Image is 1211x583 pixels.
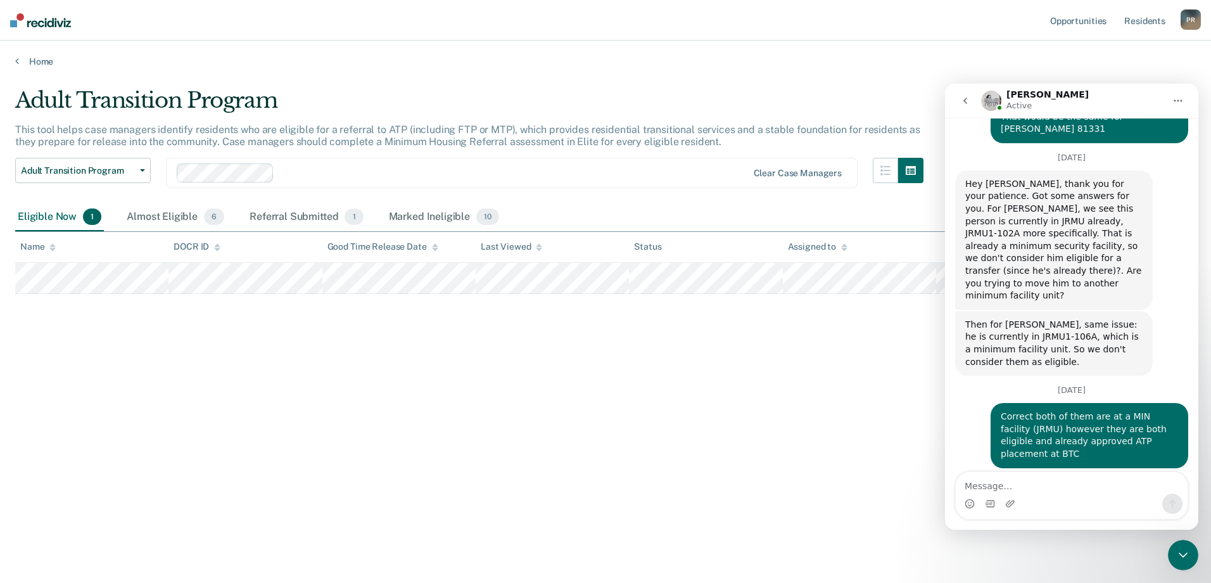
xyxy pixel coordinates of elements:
[21,165,135,176] span: Adult Transition Program
[788,241,847,252] div: Assigned to
[1181,10,1201,30] div: P R
[345,208,363,225] span: 1
[476,208,499,225] span: 10
[10,13,71,27] img: Recidiviz
[20,241,56,252] div: Name
[1181,10,1201,30] button: PR
[15,203,104,231] div: Eligible Now1
[15,56,1196,67] a: Home
[204,208,224,225] span: 6
[15,87,923,124] div: Adult Transition Program
[481,241,542,252] div: Last Viewed
[634,241,661,252] div: Status
[327,241,438,252] div: Good Time Release Date
[945,84,1198,530] iframe: Intercom live chat
[83,208,101,225] span: 1
[124,203,227,231] div: Almost Eligible6
[15,124,920,148] p: This tool helps case managers identify residents who are eligible for a referral to ATP (includin...
[1168,540,1198,570] iframe: Intercom live chat
[247,203,365,231] div: Referral Submitted1
[15,158,151,183] button: Adult Transition Program
[754,168,842,179] div: Clear case managers
[386,203,502,231] div: Marked Ineligible10
[174,241,220,252] div: DOCR ID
